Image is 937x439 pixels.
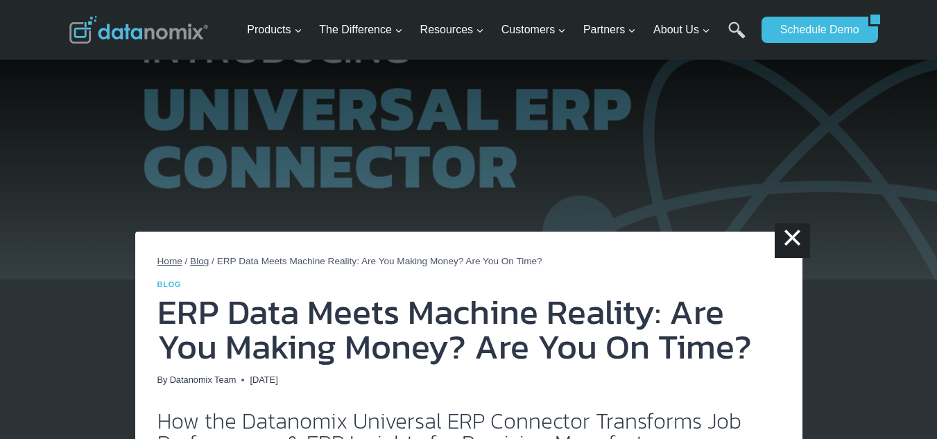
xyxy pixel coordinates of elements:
span: Products [247,21,302,39]
a: Datanomix Team [170,375,237,385]
a: Home [157,256,182,266]
span: Resources [420,21,484,39]
a: Schedule Demo [762,17,868,43]
time: [DATE] [250,373,277,387]
a: Blog [157,280,182,289]
a: Blog [190,256,209,266]
span: Customers [501,21,566,39]
span: By [157,373,168,387]
a: Search [728,21,746,53]
h1: ERP Data Meets Machine Reality: Are You Making Money? Are You On Time? [157,295,780,364]
span: / [185,256,188,266]
span: / [212,256,214,266]
nav: Breadcrumbs [157,254,780,269]
nav: Primary Navigation [241,8,755,53]
a: × [775,223,809,258]
span: Partners [583,21,636,39]
span: The Difference [319,21,403,39]
span: About Us [653,21,710,39]
span: ERP Data Meets Machine Reality: Are You Making Money? Are You On Time? [217,256,542,266]
img: Datanomix [69,16,208,44]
